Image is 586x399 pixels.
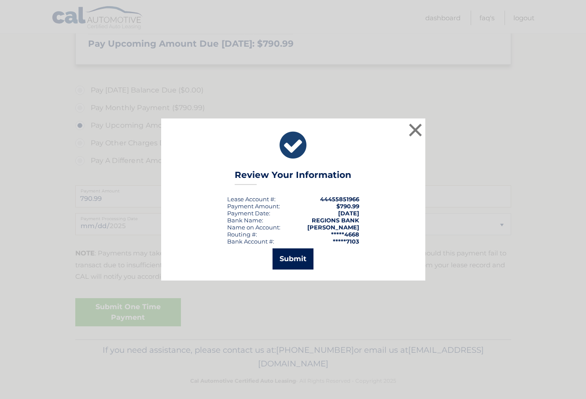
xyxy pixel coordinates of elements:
button: Submit [273,248,313,270]
strong: REGIONS BANK [312,217,359,224]
span: Payment Date [227,210,269,217]
strong: 44455851966 [320,196,359,203]
span: [DATE] [338,210,359,217]
span: $790.99 [336,203,359,210]
div: Payment Amount: [227,203,280,210]
div: Lease Account #: [227,196,276,203]
h3: Review Your Information [235,170,351,185]
div: Bank Account #: [227,238,274,245]
div: Routing #: [227,231,257,238]
div: : [227,210,270,217]
div: Name on Account: [227,224,280,231]
div: Bank Name: [227,217,263,224]
button: × [407,121,424,139]
strong: [PERSON_NAME] [307,224,359,231]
